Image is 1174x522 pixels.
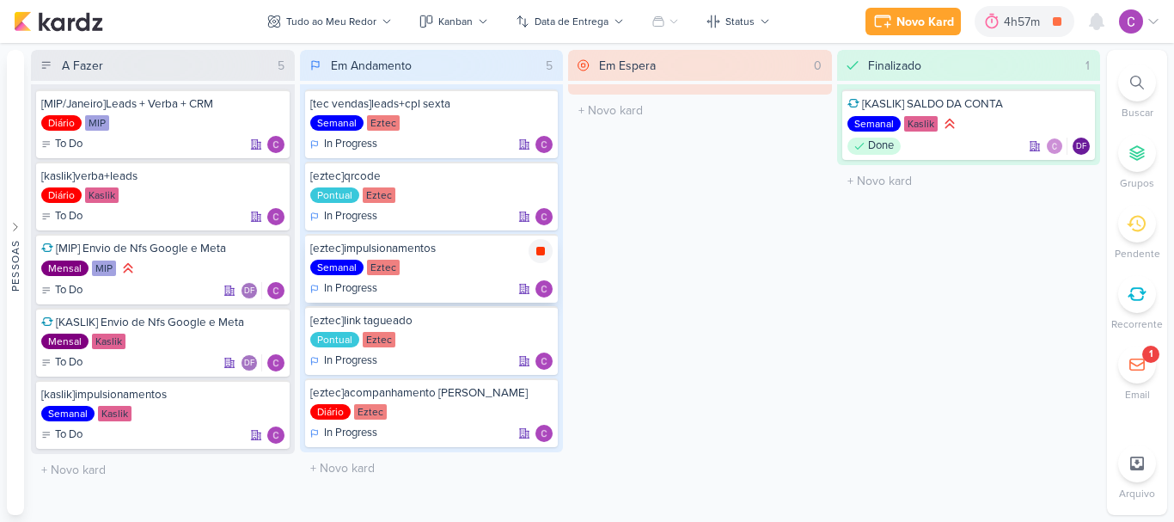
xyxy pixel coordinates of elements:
div: Diário [41,187,82,203]
input: + Novo kard [303,456,560,481]
div: Pontual [310,187,359,203]
div: [eztec]acompanhamento de verba [310,385,553,401]
div: Kaslik [85,187,119,203]
img: Carlos Lima [267,427,284,444]
div: Responsável: Carlos Lima [535,353,553,370]
div: Em Espera [599,57,656,75]
div: Semanal [310,260,364,275]
img: Carlos Lima [1046,138,1063,155]
p: Recorrente [1111,316,1163,332]
p: Grupos [1120,175,1154,191]
div: Semanal [310,115,364,131]
img: kardz.app [14,11,103,32]
div: Novo Kard [896,13,954,31]
div: Semanal [41,406,95,421]
div: [MIP] Envio de Nfs Google e Meta [41,241,284,256]
div: Mensal [41,334,89,349]
div: Done [847,138,901,155]
div: 4h57m [1004,13,1045,31]
div: Colaboradores: Diego Freitas [241,354,262,372]
img: Carlos Lima [267,136,284,153]
div: Colaboradores: Diego Freitas [241,282,262,299]
div: Diário [41,115,82,131]
img: Carlos Lima [1119,9,1143,34]
img: Carlos Lima [535,425,553,442]
div: Finalizado [868,57,921,75]
div: To Do [41,427,83,444]
div: MIP [85,115,109,131]
div: Mensal [41,261,89,276]
div: Responsável: Carlos Lima [267,282,284,299]
div: In Progress [310,425,377,442]
div: [KASLIK] SALDO DA CONTA [847,96,1091,112]
div: Pontual [310,332,359,347]
div: Pessoas [8,239,23,291]
div: Kaslik [92,334,125,349]
div: Responsável: Carlos Lima [267,136,284,153]
div: Parar relógio [529,239,553,263]
div: In Progress [310,208,377,225]
p: In Progress [324,425,377,442]
img: Carlos Lima [267,354,284,372]
div: Responsável: Carlos Lima [267,354,284,372]
div: [eztec]qrcode [310,169,553,184]
p: DF [1076,143,1086,151]
div: Responsável: Carlos Lima [535,425,553,442]
img: Carlos Lima [267,282,284,299]
div: To Do [41,354,83,372]
div: Eztec [363,187,395,203]
div: Eztec [367,260,400,275]
div: Em Andamento [331,57,412,75]
div: [KASLIK] Envio de Nfs Google e Meta [41,315,284,330]
p: In Progress [324,353,377,370]
div: To Do [41,136,83,153]
li: Ctrl + F [1107,64,1167,120]
div: 1 [1079,57,1097,75]
img: Carlos Lima [535,208,553,225]
p: In Progress [324,208,377,225]
p: To Do [55,208,83,225]
div: To Do [41,282,83,299]
div: 5 [271,57,291,75]
button: Novo Kard [865,8,961,35]
p: In Progress [324,280,377,298]
div: Kaslik [98,406,131,421]
p: To Do [55,282,83,299]
div: [kaslik]impulsionamentos [41,387,284,402]
div: In Progress [310,136,377,153]
div: 1 [1149,347,1153,361]
div: Responsável: Carlos Lima [535,208,553,225]
div: [tec vendas]leads+cpl sexta [310,96,553,112]
div: [MIP/Janeiro]Leads + Verba + CRM [41,96,284,112]
div: In Progress [310,280,377,298]
div: Colaboradores: Carlos Lima [1046,138,1067,155]
div: Diego Freitas [1073,138,1090,155]
div: Semanal [847,116,901,132]
div: [eztec]link tagueado [310,313,553,329]
p: Pendente [1115,246,1160,261]
input: + Novo kard [34,458,291,482]
div: MIP [92,261,116,276]
div: Responsável: Carlos Lima [267,427,284,444]
p: Arquivo [1119,486,1155,501]
div: Prioridade Alta [119,260,137,277]
div: Responsável: Diego Freitas [1073,138,1090,155]
div: [kaslik]verba+leads [41,169,284,184]
img: Carlos Lima [535,353,553,370]
p: To Do [55,136,83,153]
img: Carlos Lima [535,280,553,298]
div: Responsável: Carlos Lima [267,208,284,225]
p: Email [1125,387,1150,402]
p: To Do [55,354,83,372]
div: Kaslik [904,116,938,132]
div: Responsável: Carlos Lima [535,136,553,153]
div: Eztec [367,115,400,131]
div: Eztec [354,404,387,420]
div: Diego Freitas [241,354,258,372]
div: 0 [807,57,829,75]
p: To Do [55,427,83,444]
p: DF [244,359,254,368]
div: Diário [310,404,351,420]
div: Eztec [363,332,395,347]
div: A Fazer [62,57,103,75]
